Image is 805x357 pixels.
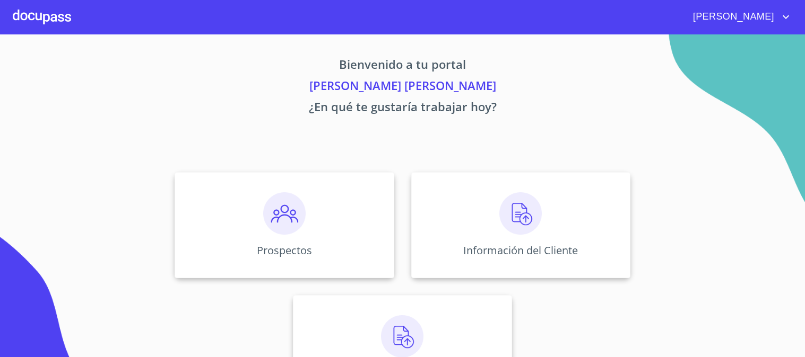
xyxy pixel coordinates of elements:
span: [PERSON_NAME] [685,8,780,25]
button: account of current user [685,8,792,25]
img: carga.png [499,192,542,235]
p: [PERSON_NAME] [PERSON_NAME] [76,77,730,98]
img: prospectos.png [263,192,306,235]
p: Bienvenido a tu portal [76,56,730,77]
p: Prospectos [257,243,312,257]
p: Información del Cliente [463,243,578,257]
p: ¿En qué te gustaría trabajar hoy? [76,98,730,119]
